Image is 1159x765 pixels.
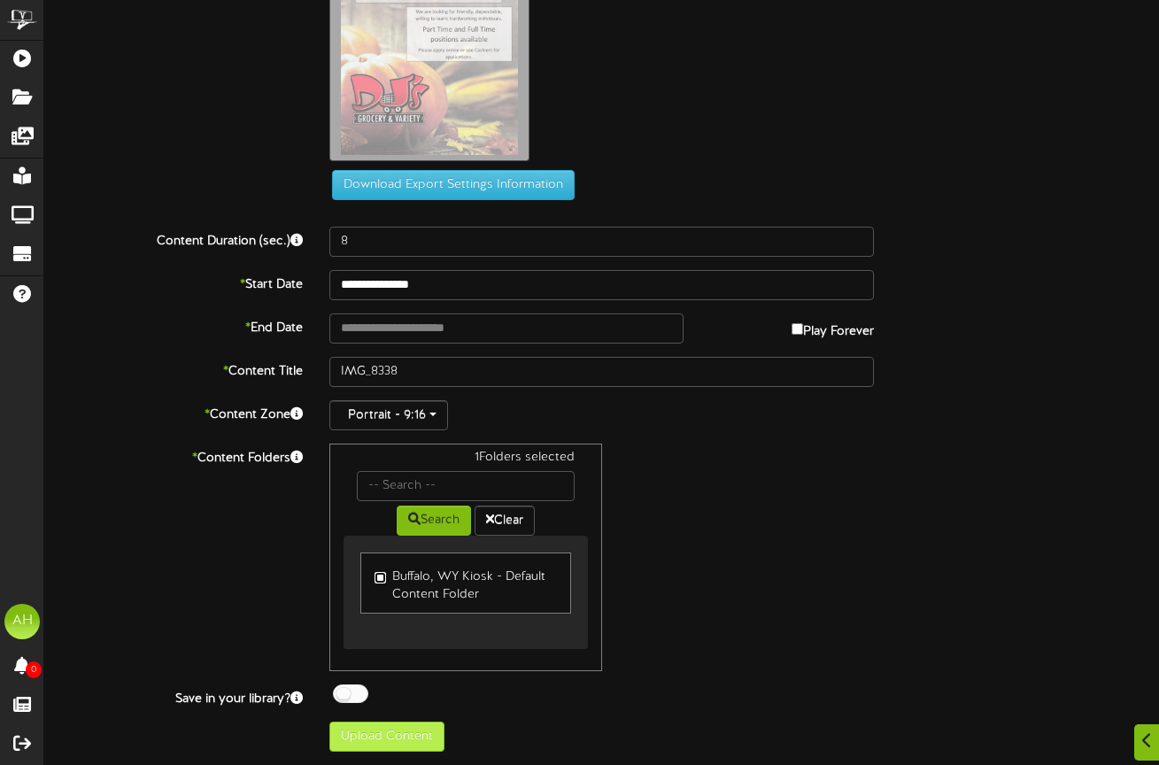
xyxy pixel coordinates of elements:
[397,506,471,536] button: Search
[31,313,316,337] label: End Date
[31,400,316,424] label: Content Zone
[357,471,574,501] input: -- Search --
[792,313,874,341] label: Play Forever
[31,227,316,251] label: Content Duration (sec.)
[329,357,874,387] input: Title of this Content
[344,449,587,471] div: 1 Folders selected
[31,684,316,708] label: Save in your library?
[31,357,316,381] label: Content Title
[792,323,803,335] input: Play Forever
[475,506,535,536] button: Clear
[26,661,42,678] span: 0
[332,170,575,200] button: Download Export Settings Information
[4,604,40,639] div: AH
[375,572,386,583] input: Buffalo, WY Kiosk - Default Content Folder
[329,400,448,430] button: Portrait - 9:16
[31,444,316,467] label: Content Folders
[323,178,575,191] a: Download Export Settings Information
[329,722,444,752] button: Upload Content
[375,562,556,604] label: Buffalo, WY Kiosk - Default Content Folder
[31,270,316,294] label: Start Date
